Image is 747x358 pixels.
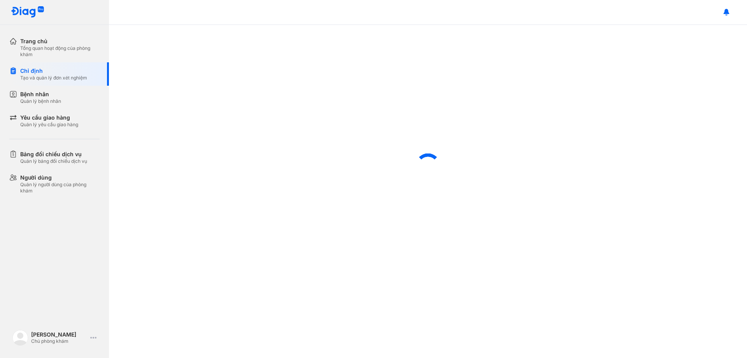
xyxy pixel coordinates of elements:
[20,75,87,81] div: Tạo và quản lý đơn xét nghiệm
[20,158,87,164] div: Quản lý bảng đối chiếu dịch vụ
[20,37,100,45] div: Trang chủ
[20,182,100,194] div: Quản lý người dùng của phòng khám
[12,330,28,346] img: logo
[31,331,87,338] div: [PERSON_NAME]
[20,45,100,58] div: Tổng quan hoạt động của phòng khám
[20,122,78,128] div: Quản lý yêu cầu giao hàng
[31,338,87,344] div: Chủ phòng khám
[20,98,61,104] div: Quản lý bệnh nhân
[20,150,87,158] div: Bảng đối chiếu dịch vụ
[20,67,87,75] div: Chỉ định
[11,6,44,18] img: logo
[20,90,61,98] div: Bệnh nhân
[20,174,100,182] div: Người dùng
[20,114,78,122] div: Yêu cầu giao hàng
